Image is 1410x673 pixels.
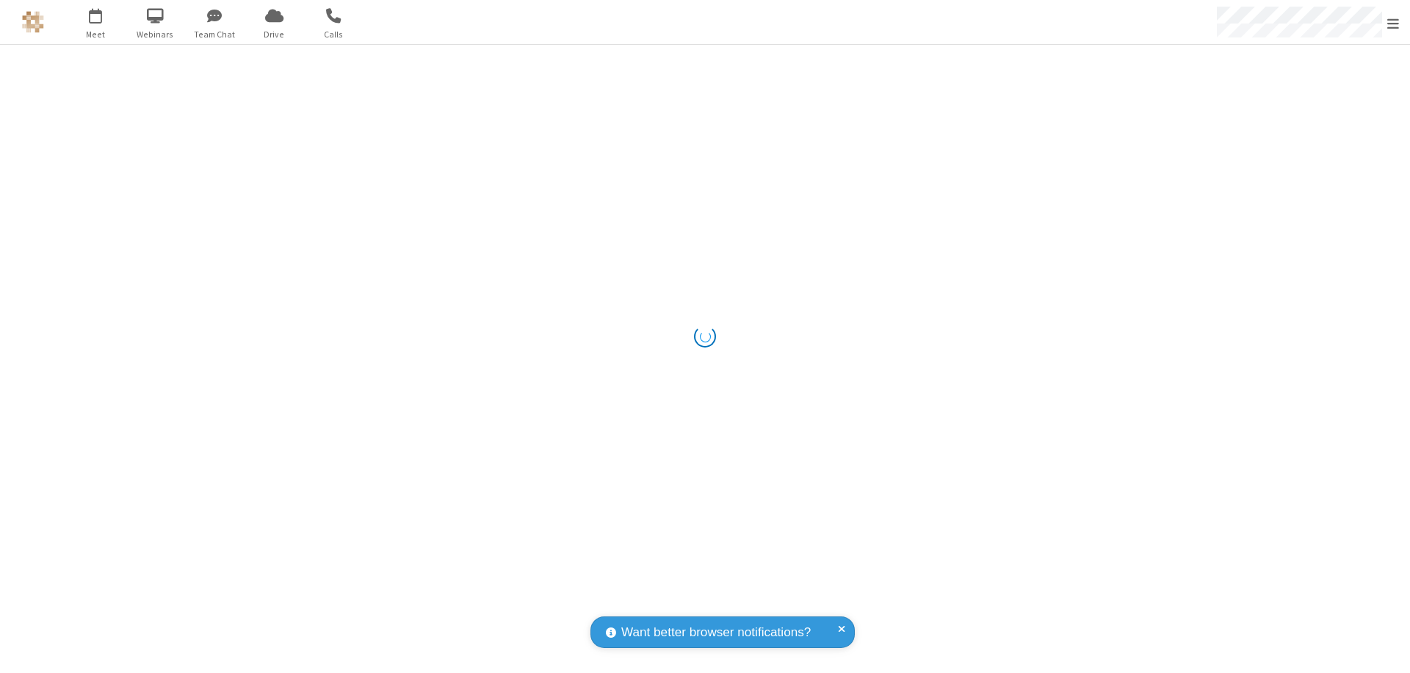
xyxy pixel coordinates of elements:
[68,28,123,41] span: Meet
[128,28,183,41] span: Webinars
[621,623,811,642] span: Want better browser notifications?
[306,28,361,41] span: Calls
[247,28,302,41] span: Drive
[22,11,44,33] img: QA Selenium DO NOT DELETE OR CHANGE
[187,28,242,41] span: Team Chat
